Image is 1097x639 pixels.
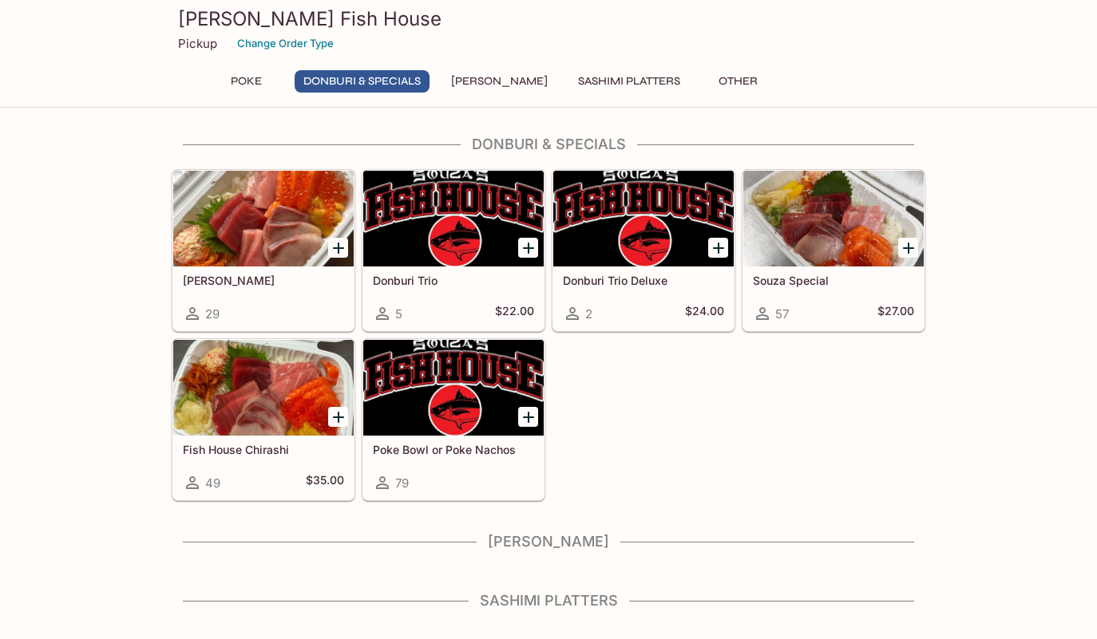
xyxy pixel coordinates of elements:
button: Add Souza Special [898,238,918,258]
h4: Donburi & Specials [172,136,925,153]
div: Fish House Chirashi [173,340,354,436]
button: Sashimi Platters [569,70,689,93]
span: 29 [205,306,220,321]
a: Donburi Trio5$22.00 [362,170,545,331]
h5: [PERSON_NAME] [183,274,344,287]
h5: Donburi Trio [373,274,534,287]
h5: Donburi Trio Deluxe [563,274,724,287]
div: Souza Special [743,171,924,266]
span: 2 [585,306,592,321]
a: Fish House Chirashi49$35.00 [172,339,354,500]
h4: [PERSON_NAME] [172,533,925,550]
div: Sashimi Donburis [173,171,354,266]
h3: [PERSON_NAME] Fish House [178,6,919,31]
button: Donburi & Specials [295,70,430,93]
span: 49 [205,475,220,491]
button: Other [702,70,774,93]
div: Donburi Trio Deluxe [553,171,734,266]
h5: $27.00 [877,304,914,323]
h5: Poke Bowl or Poke Nachos [373,443,534,456]
h5: $35.00 [306,473,344,492]
button: [PERSON_NAME] [442,70,556,93]
div: Donburi Trio [363,171,544,266]
button: Add Fish House Chirashi [328,407,348,427]
button: Add Donburi Trio [518,238,538,258]
div: Poke Bowl or Poke Nachos [363,340,544,436]
p: Pickup [178,36,217,51]
a: Poke Bowl or Poke Nachos79 [362,339,545,500]
span: 79 [395,475,409,491]
button: Add Sashimi Donburis [328,238,348,258]
button: Add Donburi Trio Deluxe [708,238,728,258]
button: Add Poke Bowl or Poke Nachos [518,407,538,427]
span: 5 [395,306,402,321]
button: Poke [210,70,282,93]
a: Donburi Trio Deluxe2$24.00 [552,170,735,331]
button: Change Order Type [230,31,341,56]
span: 57 [775,306,789,321]
h4: Sashimi Platters [172,592,925,609]
h5: Fish House Chirashi [183,443,344,456]
h5: $22.00 [495,304,534,323]
a: [PERSON_NAME]29 [172,170,354,331]
h5: $24.00 [685,304,724,323]
h5: Souza Special [753,274,914,287]
a: Souza Special57$27.00 [743,170,925,331]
